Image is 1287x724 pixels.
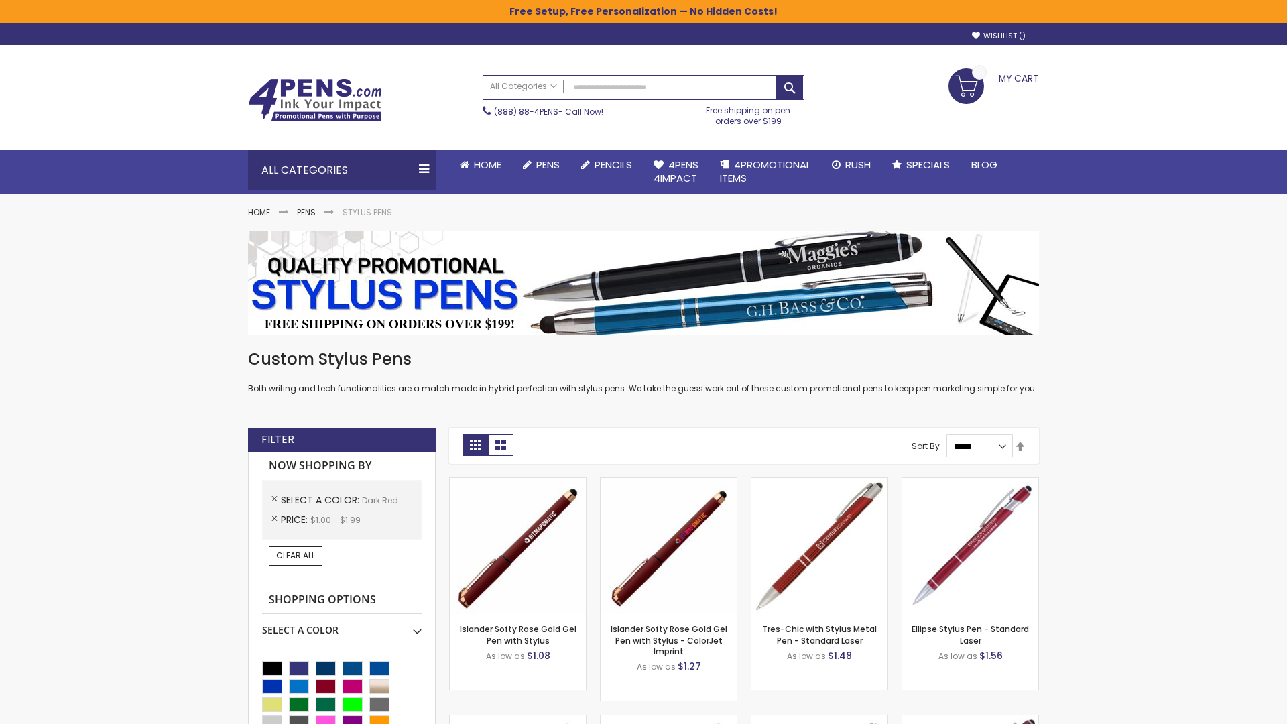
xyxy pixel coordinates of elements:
[297,206,316,218] a: Pens
[248,349,1039,370] h1: Custom Stylus Pens
[971,158,997,172] span: Blog
[483,76,564,98] a: All Categories
[902,477,1038,489] a: Ellipse Stylus Pen - Standard Laser-Dark Red
[709,150,821,194] a: 4PROMOTIONALITEMS
[449,150,512,180] a: Home
[654,158,698,185] span: 4Pens 4impact
[972,31,1026,41] a: Wishlist
[262,452,422,480] strong: Now Shopping by
[460,623,576,646] a: Islander Softy Rose Gold Gel Pen with Stylus
[248,150,436,190] div: All Categories
[362,495,398,506] span: Dark Red
[248,231,1039,335] img: Stylus Pens
[248,349,1039,395] div: Both writing and tech functionalities are a match made in hybrid perfection with stylus pens. We ...
[912,623,1029,646] a: Ellipse Stylus Pen - Standard Laser
[961,150,1008,180] a: Blog
[637,661,676,672] span: As low as
[536,158,560,172] span: Pens
[276,550,315,561] span: Clear All
[821,150,881,180] a: Rush
[248,78,382,121] img: 4Pens Custom Pens and Promotional Products
[979,649,1003,662] span: $1.56
[720,158,810,185] span: 4PROMOTIONAL ITEMS
[512,150,570,180] a: Pens
[787,650,826,662] span: As low as
[881,150,961,180] a: Specials
[912,440,940,452] label: Sort By
[310,514,361,526] span: $1.00 - $1.99
[281,493,362,507] span: Select A Color
[248,206,270,218] a: Home
[474,158,501,172] span: Home
[938,650,977,662] span: As low as
[595,158,632,172] span: Pencils
[490,81,557,92] span: All Categories
[450,478,586,614] img: Islander Softy Rose Gold Gel Pen with Stylus-Dark Red
[906,158,950,172] span: Specials
[494,106,603,117] span: - Call Now!
[261,432,294,447] strong: Filter
[902,478,1038,614] img: Ellipse Stylus Pen - Standard Laser-Dark Red
[527,649,550,662] span: $1.08
[751,478,887,614] img: Tres-Chic with Stylus Metal Pen - Standard Laser-Dark Red
[601,477,737,489] a: Islander Softy Rose Gold Gel Pen with Stylus - ColorJet Imprint-Dark Red
[450,477,586,489] a: Islander Softy Rose Gold Gel Pen with Stylus-Dark Red
[262,586,422,615] strong: Shopping Options
[601,478,737,614] img: Islander Softy Rose Gold Gel Pen with Stylus - ColorJet Imprint-Dark Red
[486,650,525,662] span: As low as
[463,434,488,456] strong: Grid
[611,623,727,656] a: Islander Softy Rose Gold Gel Pen with Stylus - ColorJet Imprint
[678,660,701,673] span: $1.27
[262,614,422,637] div: Select A Color
[570,150,643,180] a: Pencils
[751,477,887,489] a: Tres-Chic with Stylus Metal Pen - Standard Laser-Dark Red
[269,546,322,565] a: Clear All
[343,206,392,218] strong: Stylus Pens
[643,150,709,194] a: 4Pens4impact
[281,513,310,526] span: Price
[494,106,558,117] a: (888) 88-4PENS
[845,158,871,172] span: Rush
[828,649,852,662] span: $1.48
[692,100,805,127] div: Free shipping on pen orders over $199
[762,623,877,646] a: Tres-Chic with Stylus Metal Pen - Standard Laser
